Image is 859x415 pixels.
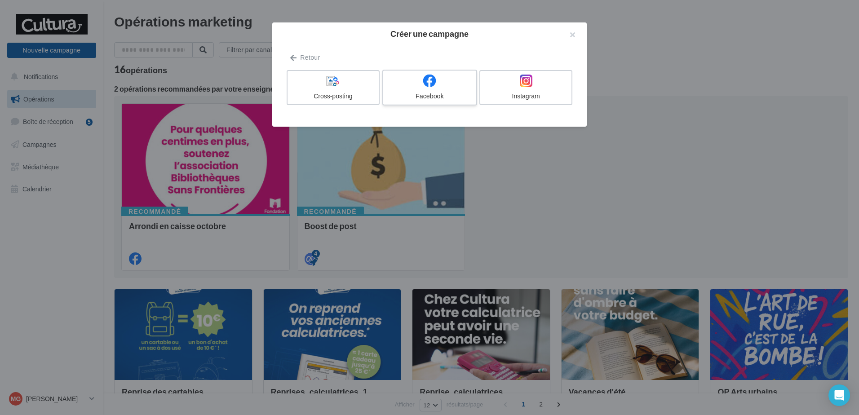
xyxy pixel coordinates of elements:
[387,92,472,101] div: Facebook
[484,92,568,101] div: Instagram
[287,52,323,63] button: Retour
[828,384,850,406] div: Open Intercom Messenger
[287,30,572,38] h2: Créer une campagne
[291,92,375,101] div: Cross-posting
